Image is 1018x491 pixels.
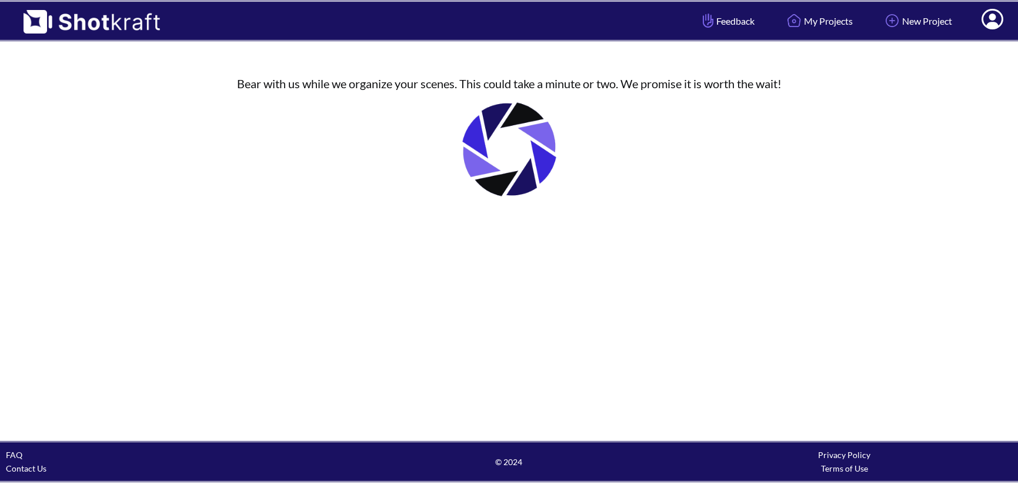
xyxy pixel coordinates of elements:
a: FAQ [6,450,22,460]
a: Contact Us [6,463,46,473]
span: Feedback [700,14,755,28]
img: Home Icon [784,11,804,31]
div: Privacy Policy [677,448,1012,462]
img: Loading.. [450,91,568,208]
a: New Project [873,5,961,36]
img: Add Icon [882,11,902,31]
span: © 2024 [341,455,676,469]
div: Terms of Use [677,462,1012,475]
a: My Projects [775,5,862,36]
img: Hand Icon [700,11,716,31]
